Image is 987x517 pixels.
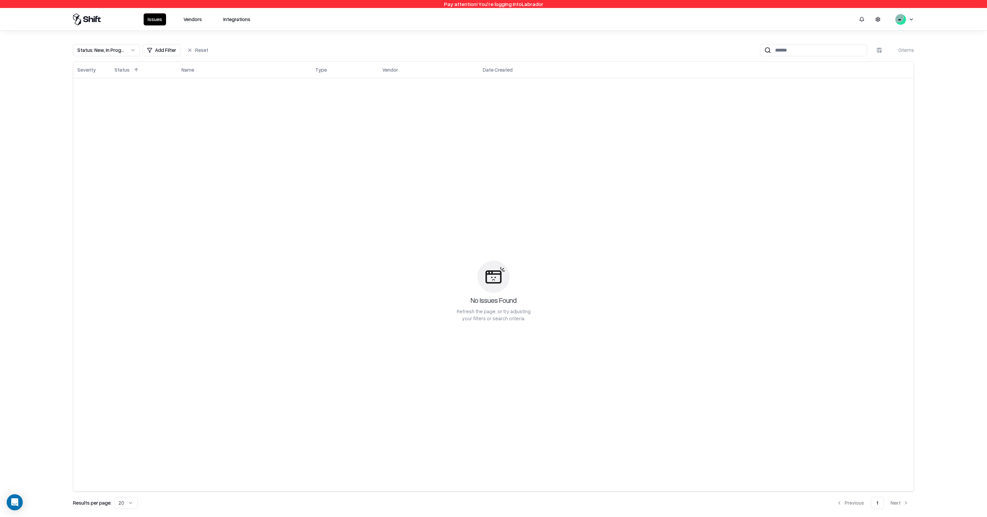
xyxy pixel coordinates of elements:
[179,13,206,25] button: Vendors
[456,308,531,322] div: Refresh the page, or try adjusting your filters or search criteria.
[181,66,194,73] div: Name
[183,44,212,56] button: Reset
[7,494,23,510] div: Open Intercom Messenger
[382,66,398,73] div: Vendor
[77,47,125,54] div: Status : New, In Progress
[219,13,254,25] button: Integrations
[831,497,914,509] nav: pagination
[871,497,884,509] button: 1
[144,13,166,25] button: Issues
[483,66,513,73] div: Date Created
[73,499,111,506] p: Results per page:
[887,47,914,54] div: 0 items
[115,66,130,73] div: Status
[143,44,180,56] button: Add Filter
[77,66,96,73] div: Severity
[315,66,327,73] div: Type
[471,295,517,305] div: No Issues Found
